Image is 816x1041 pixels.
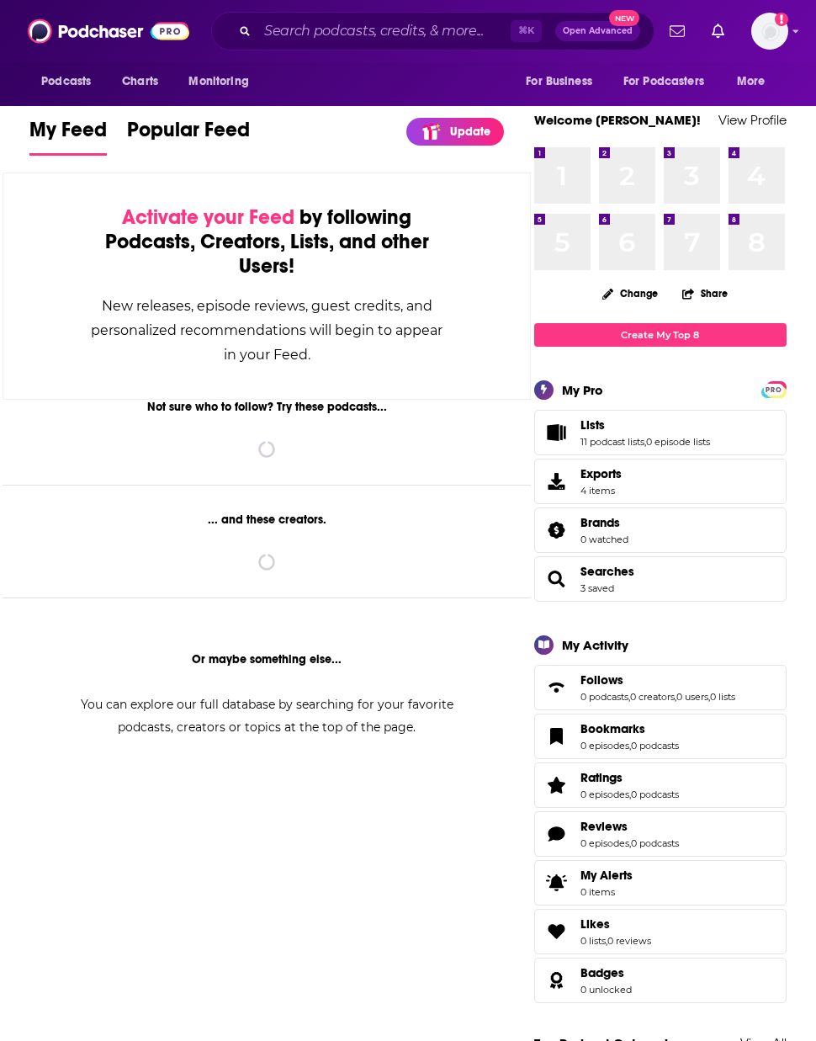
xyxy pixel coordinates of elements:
div: My Activity [562,637,628,653]
div: You can explore our full database by searching for your favorite podcasts, creators or topics at ... [60,693,474,739]
a: Likes [540,920,574,943]
a: Lists [540,421,574,444]
a: My Alerts [534,860,787,906]
a: 0 podcasts [631,740,679,752]
span: PRO [764,384,784,396]
a: Badges [540,969,574,992]
a: Show notifications dropdown [705,17,731,45]
a: 0 unlocked [580,984,632,996]
span: Brands [580,515,620,530]
a: Follows [540,676,574,699]
span: Ratings [580,770,623,785]
span: 4 items [580,485,622,497]
span: Likes [580,916,610,932]
a: Reviews [580,819,679,834]
button: open menu [725,66,787,98]
span: , [606,935,607,947]
a: 0 podcasts [580,691,628,703]
span: , [628,691,630,703]
div: Search podcasts, credits, & more... [211,12,654,50]
a: Popular Feed [127,117,250,156]
input: Search podcasts, credits, & more... [257,18,511,45]
span: More [737,70,766,93]
a: Searches [580,564,634,579]
span: Exports [580,466,622,481]
a: Brands [540,518,574,542]
a: Update [406,118,504,146]
div: New releases, episode reviews, guest credits, and personalized recommendations will begin to appe... [87,294,446,367]
button: Share [681,277,729,310]
span: Badges [534,958,787,1003]
span: Bookmarks [580,721,645,736]
span: Likes [534,909,787,954]
a: 0 episode lists [646,436,710,448]
div: Or maybe something else... [3,652,531,667]
span: Badges [580,965,624,980]
span: Ratings [534,762,787,808]
span: New [609,10,639,26]
a: PRO [764,382,784,395]
span: Podcasts [41,70,91,93]
span: , [644,436,646,448]
img: Podchaser - Follow, Share and Rate Podcasts [28,15,189,47]
a: 3 saved [580,582,614,594]
a: 0 users [676,691,708,703]
a: Bookmarks [580,721,679,736]
button: open menu [514,66,613,98]
div: ... and these creators. [3,513,531,527]
span: , [708,691,710,703]
button: open menu [612,66,729,98]
span: , [629,837,631,849]
span: Bookmarks [534,714,787,759]
button: Show profile menu [751,13,788,50]
span: My Alerts [540,871,574,895]
span: Lists [580,417,605,433]
a: 11 podcast lists [580,436,644,448]
a: Show notifications dropdown [663,17,691,45]
a: 0 episodes [580,837,629,849]
a: Ratings [540,773,574,797]
a: 0 creators [630,691,675,703]
a: Likes [580,916,651,932]
button: Open AdvancedNew [555,21,640,41]
span: , [675,691,676,703]
a: Reviews [540,822,574,846]
a: View Profile [718,112,787,128]
a: 0 watched [580,534,628,545]
div: My Pro [562,382,603,398]
a: Welcome [PERSON_NAME]! [534,112,701,128]
p: Update [450,125,490,139]
span: My Alerts [580,868,633,883]
a: Follows [580,672,735,688]
span: Reviews [534,811,787,857]
span: Logged in as Isla [751,13,788,50]
a: 0 reviews [607,935,651,947]
button: open menu [177,66,270,98]
svg: Add a profile image [775,13,788,26]
a: 0 podcasts [631,789,679,800]
span: Lists [534,410,787,455]
span: For Business [526,70,592,93]
span: For Podcasters [623,70,704,93]
a: Badges [580,965,632,980]
span: ⌘ K [511,20,542,42]
span: Charts [122,70,158,93]
a: 0 lists [580,935,606,947]
a: 0 lists [710,691,735,703]
a: 0 episodes [580,740,629,752]
div: by following Podcasts, Creators, Lists, and other Users! [87,205,446,279]
span: Follows [534,665,787,710]
a: Create My Top 8 [534,323,787,346]
button: open menu [29,66,113,98]
a: Bookmarks [540,725,574,748]
div: Not sure who to follow? Try these podcasts... [3,400,531,414]
a: Charts [111,66,168,98]
span: Brands [534,507,787,553]
span: Monitoring [188,70,248,93]
span: , [629,740,631,752]
span: Reviews [580,819,628,834]
a: Searches [540,567,574,591]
